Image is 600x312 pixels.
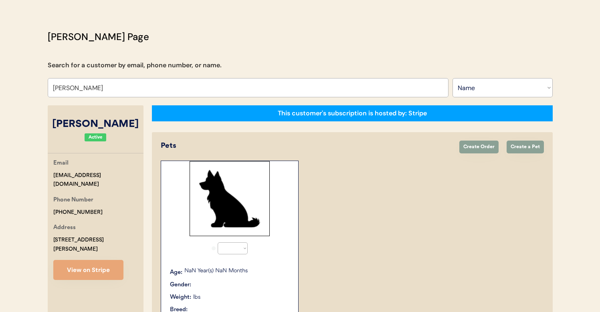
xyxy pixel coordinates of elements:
[53,260,123,280] button: View on Stripe
[170,281,191,289] div: Gender:
[459,141,499,153] button: Create Order
[53,208,103,217] div: [PHONE_NUMBER]
[170,268,182,277] div: Age:
[193,293,200,302] div: lbs
[48,78,448,97] input: Search by name
[184,268,290,274] p: NaN Year(s) NaN Months
[48,117,143,132] div: [PERSON_NAME]
[53,159,69,169] div: Email
[53,171,143,189] div: [EMAIL_ADDRESS][DOMAIN_NAME]
[53,236,143,254] div: [STREET_ADDRESS][PERSON_NAME]
[53,223,76,233] div: Address
[278,109,427,118] div: This customer's subscription is hosted by: Stripe
[53,195,93,205] div: Phone Number
[507,141,544,153] button: Create a Pet
[170,293,191,302] div: Weight:
[48,30,149,44] div: [PERSON_NAME] Page
[190,161,270,236] img: Rectangle%2029.svg
[48,60,222,70] div: Search for a customer by email, phone number, or name.
[161,141,451,151] div: Pets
